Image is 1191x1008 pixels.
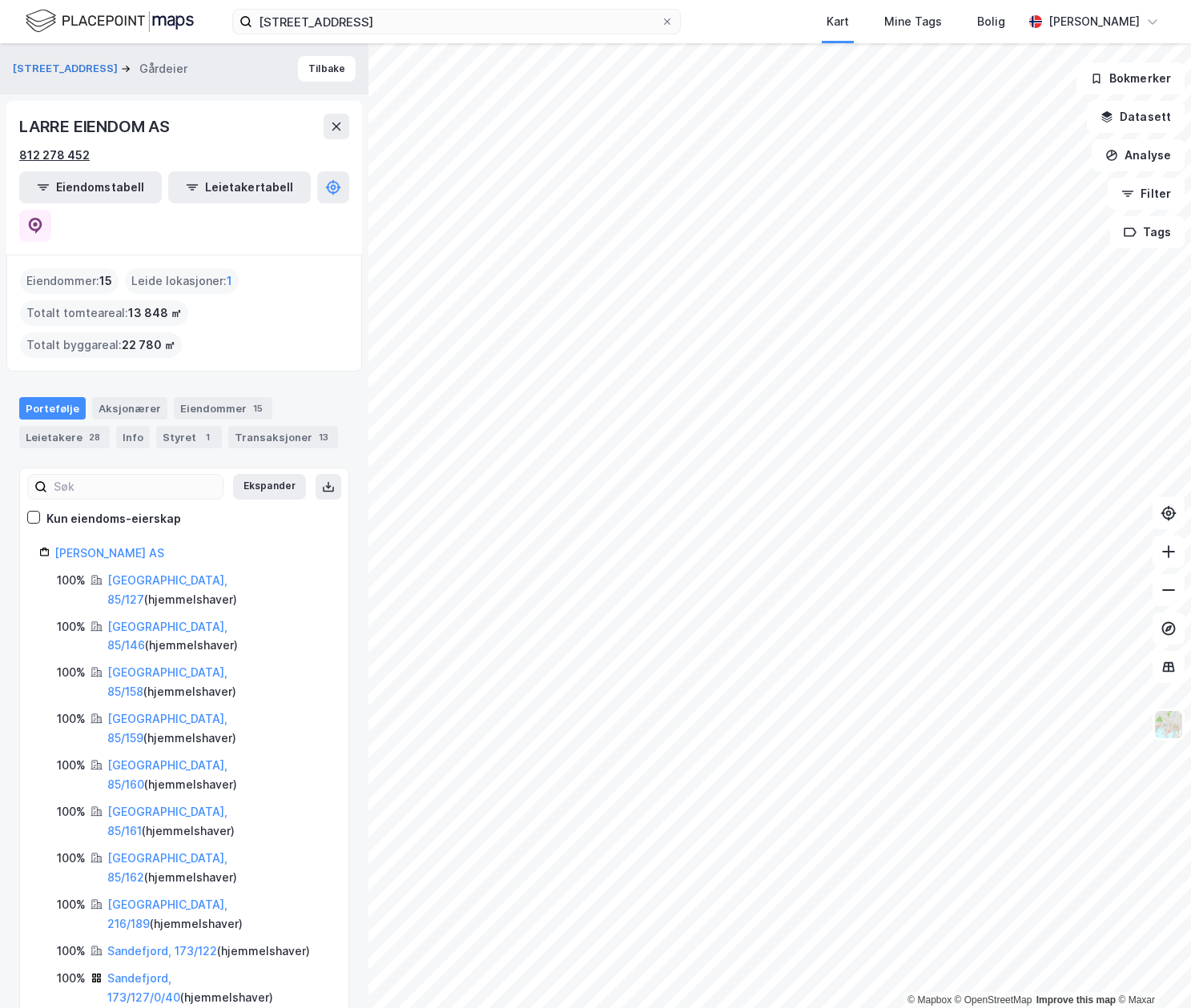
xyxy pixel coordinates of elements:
[168,171,311,203] button: Leietakertabell
[57,849,86,868] div: 100%
[107,898,227,930] a: [GEOGRAPHIC_DATA], 216/189
[107,620,227,653] a: [GEOGRAPHIC_DATA], 85/146
[174,397,272,420] div: Eiendommer
[107,802,329,841] div: ( hjemmelshaver )
[19,114,173,139] div: LARRE EIENDOM AS
[47,475,223,499] input: Søk
[107,969,329,1007] div: ( hjemmelshaver )
[1076,62,1185,94] button: Bokmerker
[139,59,187,78] div: Gårdeier
[1110,216,1185,248] button: Tags
[57,663,86,682] div: 100%
[107,663,329,701] div: ( hjemmelshaver )
[57,895,86,914] div: 100%
[107,942,310,961] div: ( hjemmelshaver )
[116,426,150,448] div: Info
[57,617,86,637] div: 100%
[156,426,222,448] div: Styret
[107,712,227,745] a: [GEOGRAPHIC_DATA], 85/159
[122,335,175,355] span: 22 780 ㎡
[19,426,110,448] div: Leietakere
[107,805,227,837] a: [GEOGRAPHIC_DATA], 85/161
[107,851,227,884] a: [GEOGRAPHIC_DATA], 85/162
[1153,709,1184,740] img: Z
[1108,178,1185,210] button: Filter
[107,756,329,794] div: ( hjemmelshaver )
[1092,139,1185,171] button: Analyse
[233,474,306,500] button: Ekspander
[13,61,121,77] button: [STREET_ADDRESS]
[107,895,329,934] div: ( hjemmelshaver )
[227,271,232,291] span: 1
[125,268,239,294] div: Leide lokasjoner :
[57,942,86,961] div: 100%
[19,397,86,420] div: Portefølje
[57,571,86,590] div: 100%
[46,509,181,528] div: Kun eiendoms-eierskap
[19,146,90,165] div: 812 278 452
[298,56,356,82] button: Tilbake
[54,546,164,560] a: [PERSON_NAME] AS
[107,849,329,887] div: ( hjemmelshaver )
[57,802,86,821] div: 100%
[57,709,86,729] div: 100%
[907,994,952,1006] a: Mapbox
[20,332,182,358] div: Totalt byggareal :
[107,665,227,698] a: [GEOGRAPHIC_DATA], 85/158
[26,7,194,35] img: logo.f888ab2527a4732fd821a326f86c7f29.svg
[107,573,227,606] a: [GEOGRAPHIC_DATA], 85/127
[57,756,86,775] div: 100%
[107,971,180,1004] a: Sandefjord, 173/127/0/40
[955,994,1032,1006] a: OpenStreetMap
[107,617,329,656] div: ( hjemmelshaver )
[99,271,112,291] span: 15
[86,429,103,445] div: 28
[107,709,329,748] div: ( hjemmelshaver )
[884,12,942,31] div: Mine Tags
[19,171,162,203] button: Eiendomstabell
[228,426,338,448] div: Transaksjoner
[1111,931,1191,1008] div: Kontrollprogram for chat
[92,397,167,420] div: Aksjonærer
[1087,101,1185,133] button: Datasett
[316,429,332,445] div: 13
[1036,994,1116,1006] a: Improve this map
[128,303,182,323] span: 13 848 ㎡
[107,758,227,791] a: [GEOGRAPHIC_DATA], 85/160
[1048,12,1140,31] div: [PERSON_NAME]
[57,969,86,988] div: 100%
[252,10,661,34] input: Søk på adresse, matrikkel, gårdeiere, leietakere eller personer
[20,300,188,326] div: Totalt tomteareal :
[107,944,217,958] a: Sandefjord, 173/122
[250,400,266,416] div: 15
[199,429,215,445] div: 1
[107,571,329,609] div: ( hjemmelshaver )
[1111,931,1191,1008] iframe: Chat Widget
[20,268,119,294] div: Eiendommer :
[977,12,1005,31] div: Bolig
[827,12,849,31] div: Kart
